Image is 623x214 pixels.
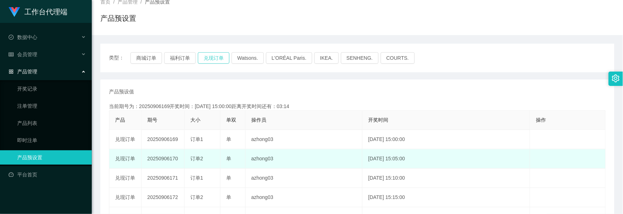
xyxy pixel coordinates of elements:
td: [DATE] 15:15:00 [362,188,530,207]
button: 兑现订单 [198,52,229,64]
a: 工作台代理端 [9,9,67,14]
button: 商城订单 [130,52,162,64]
span: 单 [226,136,231,142]
span: 大小 [190,117,200,123]
a: 即时注单 [17,133,86,147]
button: 福利订单 [164,52,196,64]
i: 图标: table [9,52,14,57]
span: 产品管理 [9,69,37,74]
a: 产品列表 [17,116,86,130]
button: COURTS. [381,52,415,64]
td: 兑现订单 [109,149,142,169]
td: [DATE] 15:05:00 [362,149,530,169]
td: 兑现订单 [109,188,142,207]
span: 单 [226,194,231,200]
td: 兑现订单 [109,130,142,149]
span: 操作 [536,117,546,123]
i: 图标: appstore-o [9,69,14,74]
span: 类型： [109,52,130,64]
td: 20250906172 [142,188,185,207]
td: azhong03 [246,188,362,207]
span: 订单2 [190,194,203,200]
a: 图标: dashboard平台首页 [9,167,86,182]
span: 产品预设值 [109,88,134,96]
span: 订单2 [190,156,203,161]
button: SENHENG. [341,52,379,64]
a: 注单管理 [17,99,86,113]
td: azhong03 [246,130,362,149]
a: 开奖记录 [17,82,86,96]
button: IKEA. [314,52,339,64]
span: 订单1 [190,175,203,181]
td: [DATE] 15:00:00 [362,130,530,149]
span: 产品 [115,117,125,123]
button: Watsons. [232,52,264,64]
span: 开奖时间 [368,117,388,123]
td: 20250906171 [142,169,185,188]
span: 数据中心 [9,34,37,40]
span: 单 [226,156,231,161]
span: 单 [226,175,231,181]
i: 图标: setting [612,74,620,82]
td: azhong03 [246,149,362,169]
img: logo.9652507e.png [9,7,20,17]
button: L'ORÉAL Paris. [266,52,312,64]
td: azhong03 [246,169,362,188]
h1: 产品预设置 [100,13,136,24]
td: 兑现订单 [109,169,142,188]
td: [DATE] 15:10:00 [362,169,530,188]
span: 订单1 [190,136,203,142]
a: 产品预设置 [17,150,86,165]
i: 图标: check-circle-o [9,35,14,40]
td: 20250906170 [142,149,185,169]
h1: 工作台代理端 [24,0,67,23]
span: 操作员 [251,117,266,123]
span: 单双 [226,117,236,123]
span: 会员管理 [9,52,37,57]
div: 当前期号为：20250906169开奖时间：[DATE] 15:00:00距离开奖时间还有：03:14 [109,103,606,110]
span: 期号 [147,117,157,123]
td: 20250906169 [142,130,185,149]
